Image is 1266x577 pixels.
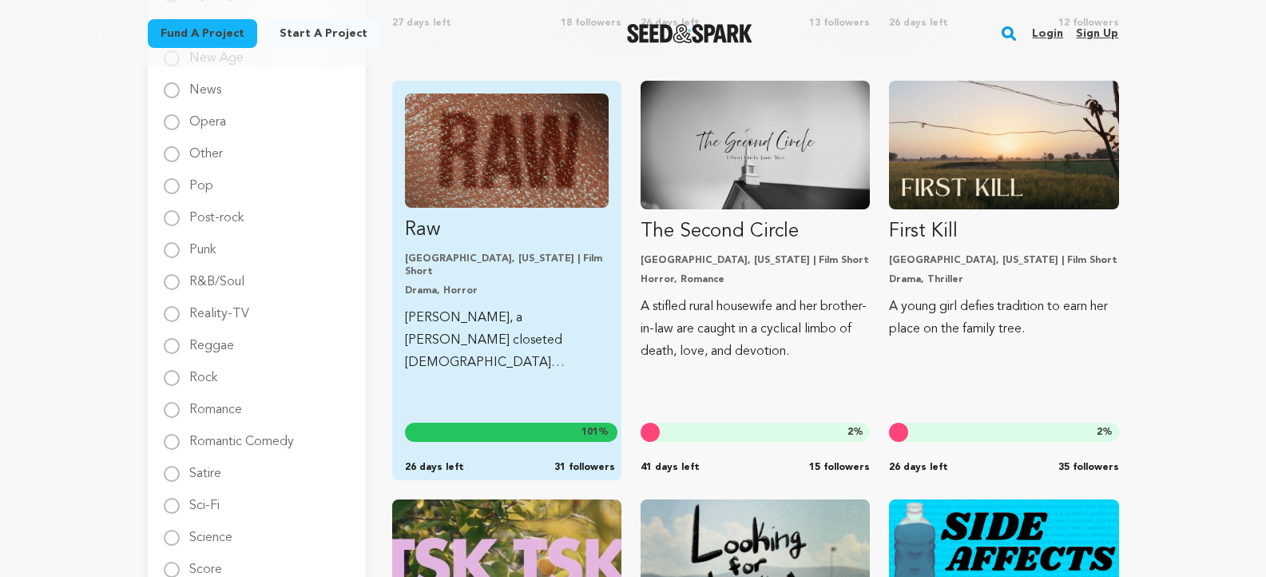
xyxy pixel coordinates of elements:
span: % [581,426,609,439]
label: Pop [189,167,213,193]
a: Fund Raw [405,94,609,374]
img: Seed&Spark Logo Dark Mode [627,24,752,43]
span: % [1097,426,1113,439]
p: [GEOGRAPHIC_DATA], [US_STATE] | Film Short [889,254,1118,267]
label: Score [189,551,222,576]
a: Seed&Spark Homepage [627,24,752,43]
p: Drama, Horror [405,285,609,297]
label: Punk [189,231,216,257]
label: Romance [189,391,242,416]
span: 101 [581,428,598,437]
span: 2 [1097,428,1102,437]
p: A young girl defies tradition to earn her place on the family tree. [889,296,1118,340]
p: A stifled rural housewife and her brother-in-law are caught in a cyclical limbo of death, love, a... [641,296,870,363]
label: Sci-Fi [189,487,220,512]
label: Post-rock [189,199,244,225]
label: Rock [189,359,217,384]
span: 31 followers [554,461,615,474]
p: Drama, Thriller [889,273,1118,286]
span: 15 followers [809,461,870,474]
label: Reggae [189,327,234,352]
a: Sign up [1076,21,1118,46]
span: 2 [847,428,853,437]
span: % [847,426,863,439]
label: Science [189,519,232,544]
a: Login [1032,21,1063,46]
span: 26 days left [405,461,464,474]
a: Start a project [267,19,380,48]
span: 41 days left [641,461,700,474]
p: Raw [405,217,609,243]
label: Reality-TV [189,295,249,320]
label: Satire [189,455,221,480]
span: 35 followers [1058,461,1119,474]
p: [GEOGRAPHIC_DATA], [US_STATE] | Film Short [405,253,609,278]
label: Opera [189,103,226,129]
label: R&B/Soul [189,263,244,288]
p: The Second Circle [641,219,870,245]
label: News [189,71,221,97]
label: Other [189,135,223,161]
label: Romantic Comedy [189,423,294,448]
p: Horror, Romance [641,273,870,286]
p: [GEOGRAPHIC_DATA], [US_STATE] | Film Short [641,254,870,267]
a: Fund First Kill [889,81,1118,340]
a: Fund a project [148,19,257,48]
p: First Kill [889,219,1118,245]
a: Fund The Second Circle [641,81,870,363]
span: 26 days left [889,461,948,474]
p: [PERSON_NAME], a [PERSON_NAME] closeted [DEMOGRAPHIC_DATA] immigrant, must face his worst fears w... [405,307,609,374]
